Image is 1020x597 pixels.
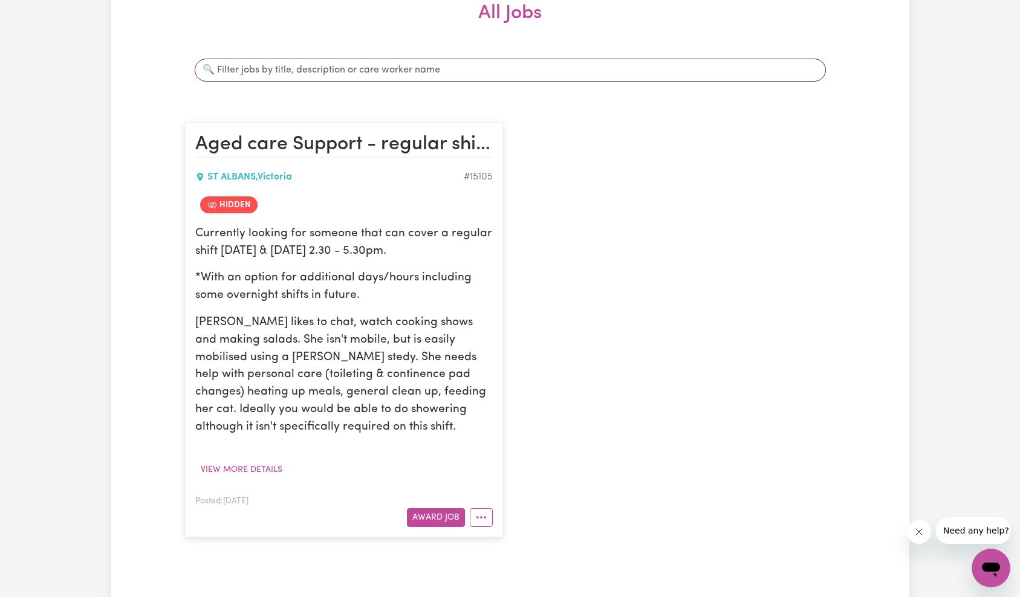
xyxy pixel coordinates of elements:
[195,59,826,82] input: 🔍 Filter jobs by title, description or care worker name
[470,508,493,527] button: More options
[195,497,249,505] span: Posted: [DATE]
[464,170,493,184] div: Job ID #15105
[200,196,258,213] span: Job is hidden
[195,269,493,305] p: *With an option for additional days/hours including some overnight shifts in future.
[407,508,465,527] button: Award Job
[185,2,836,44] h2: All Jobs
[972,549,1010,587] iframe: Button to launch messaging window
[195,314,493,436] p: [PERSON_NAME] likes to chat, watch cooking shows and making salads. She isn't mobile, but is easi...
[195,170,464,184] div: ST ALBANS , Victoria
[195,225,493,260] p: Currently looking for someone that can cover a regular shift [DATE] & [DATE] 2.30 - 5.30pm.
[195,133,493,157] h2: Aged care Support - regular shifts-Thur/Frid afternoons
[907,520,931,544] iframe: Close message
[936,517,1010,544] iframe: Message from company
[195,460,288,479] button: View more details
